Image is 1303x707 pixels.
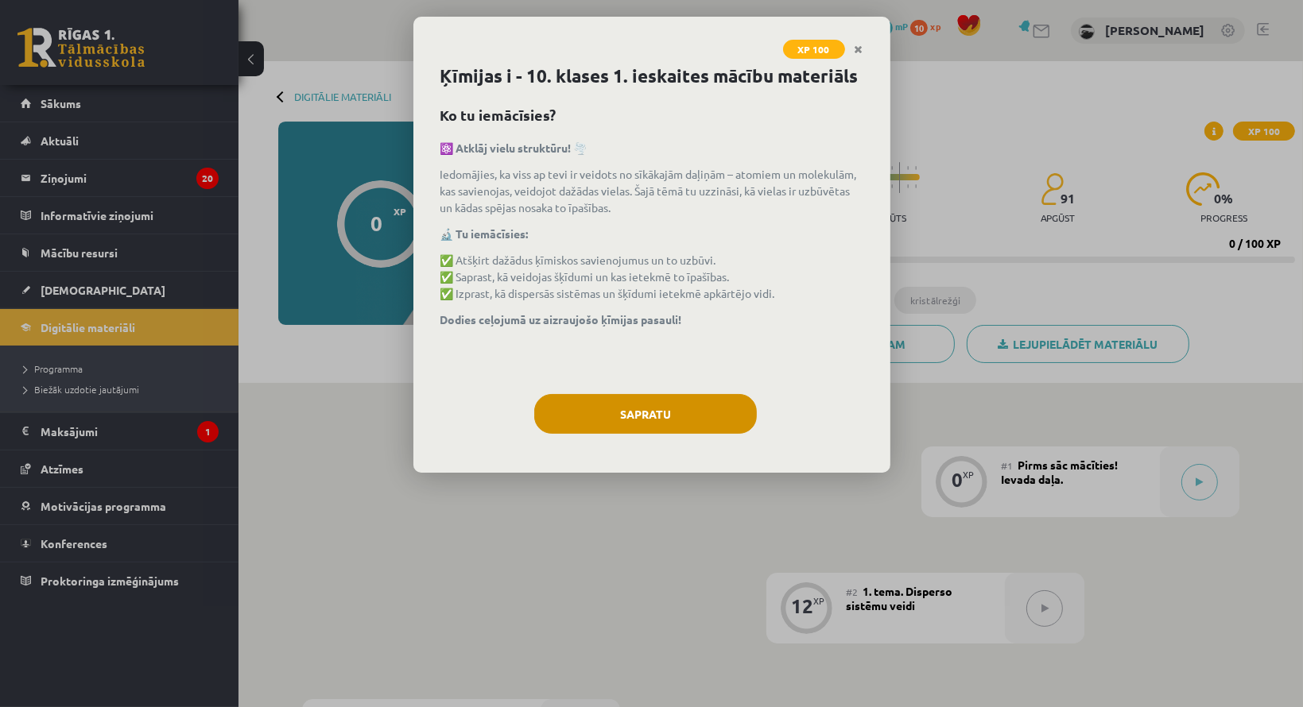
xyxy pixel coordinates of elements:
strong: Dodies ceļojumā uz aizraujošo ķīmijas pasauli! [440,312,682,326]
button: Sapratu [534,394,757,434]
h2: Ko tu iemācīsies? [440,104,863,126]
a: Close [845,34,873,65]
strong: 🔬 Tu iemācīsies: [440,226,529,241]
h1: Ķīmijas i - 10. klases 1. ieskaites mācību materiāls [440,63,863,90]
p: Iedomājies, ka viss ap tevi ir veidots no sīkākajām daļiņām – atomiem un molekulām, kas savienoja... [440,166,863,216]
p: ✅ Atšķirt dažādus ķīmiskos savienojumus un to uzbūvi. ✅ Saprast, kā veidojas šķīdumi un kas ietek... [440,252,863,302]
span: XP 100 [783,40,845,59]
strong: ⚛️ Atklāj vielu struktūru! 🌪️ [440,141,588,155]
